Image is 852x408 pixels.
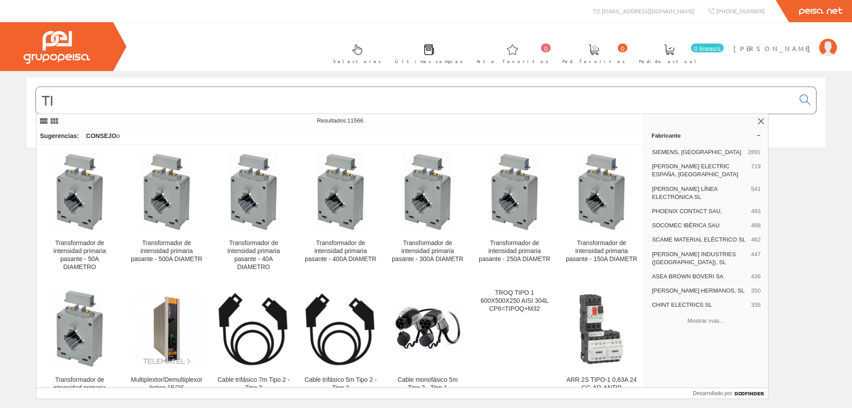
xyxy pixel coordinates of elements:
font: 719 [751,163,761,170]
font: CONSEJO [86,132,116,139]
a: Selectores [324,37,386,69]
font: Transformador de intensidad primaria pasante - 250A DIAMETR [479,239,550,262]
font: Mostrar más… [687,317,725,324]
a: Últimas compras [386,37,467,69]
a: Transformador de intensidad primaria pasante - 400A DIAMETR Transformador de intensidad primaria ... [297,145,384,281]
font: Transformador de intensidad primaria pasante - 50A DIAMETRO [53,239,106,270]
input: Buscar... [36,87,794,114]
font: Selectores [333,58,381,64]
font: [PERSON_NAME] HERMANOS, SL [652,287,745,294]
img: Transformador de intensidad primaria pasante - 250A DIAMETR [489,152,540,232]
a: Transformador de intensidad primaria pasante - 500A DIAMETR Transformador de intensidad primaria ... [123,145,210,281]
font: 541 [751,186,761,192]
font: PHOENIX CONTACT SAU, [652,208,722,214]
font: 0 [544,45,548,52]
img: Multiplextor/Demultiplexor óptico 1E/2S [130,293,203,365]
font: Cable trifásico 5m Tipo 2 - Tipo 2 [304,376,377,391]
button: Mostrar más… [648,313,765,328]
font: [PERSON_NAME] ELECTRIC ESPAÑA, [GEOGRAPHIC_DATA] [652,163,738,178]
a: [PERSON_NAME] [734,37,837,45]
font: 436 [751,273,761,280]
font: CHINT ELECTRICS SL [652,301,712,308]
font: Transformador de intensidad primaria pasante - 400A DIAMETR [305,239,376,262]
font: Transformador de intensidad primaria pasante - 150A DIAMETR [566,239,637,262]
font: [PERSON_NAME] INDUSTRIES ([GEOGRAPHIC_DATA]), SL [652,251,736,265]
font: [EMAIL_ADDRESS][DOMAIN_NAME] [602,7,694,15]
a: Fabricante [644,128,768,143]
img: Cable monofásico 5m Tipo 2 - Tipo 1 [391,305,464,354]
font: Transformador de intensidad primaria pasante - 500A DIAMETR [131,239,202,262]
font: Arte. favoritos [477,58,548,64]
font: 0 líneas/s [694,45,721,52]
img: Transformador de intensidad primaria pasante - 400A DIAMETR [316,152,366,232]
font: SOCOMEC IBÉRICA SAU [652,222,719,229]
font: 447 [751,251,761,257]
font: SCAME MATERIAL ELÉCTRICO SL [652,236,745,243]
img: Transformador de intensidad primaria pasante - 50A DIAMETRO [55,152,105,232]
img: Transformador de intensidad primaria pasante - 300A DIAMETR [402,152,453,232]
font: ASEA BROWN BOVERI SA [652,273,723,280]
font: Fabricante [651,132,681,139]
font: Resultados: [317,117,347,124]
img: Transformador de intensidad primaria pasante - 500A DIAMETR [142,152,192,232]
a: Transformador de intensidad primaria pasante - 40A DIAMETRO Transformador de intensidad primaria ... [210,145,297,281]
font: 493 [751,208,761,214]
a: Transformador de intensidad primaria pasante - 300A DIAMETR Transformador de intensidad primaria ... [384,145,471,281]
font: 11566 [347,117,363,124]
img: Cable trifásico 5m Tipo 2 - Tipo 2 [304,291,377,368]
img: ARR 2S TIPO-1 0,63A 24 CC-AR-ANTIP [565,293,638,365]
a: Transformador de intensidad primaria pasante - 50A DIAMETRO Transformador de intensidad primaria ... [36,145,123,281]
font: 488 [751,222,761,229]
font: 350 [751,287,761,294]
img: Transformador de intensidad primaria pasante - 40A DIAMETRO [229,152,279,232]
img: Transformador de intensidad primaria pasante - 100A DIAMETR [55,289,105,369]
a: Desarrollado por [693,388,768,399]
font: Cable trifásico 7m Tipo 2 - Tipo 2 [217,376,290,391]
font: TROQ TIPO 1 600X500X250 AISI 304L CP6=TIPOQ+M32 [481,289,548,312]
font: Pedido actual [639,58,699,64]
font: 2891 [748,149,761,155]
img: Cable trifásico 7m Tipo 2 - Tipo 2 [217,290,290,368]
font: Cable monofásico 5m Tipo 2 - Tipo 1 [398,376,458,391]
font: [PHONE_NUMBER] [716,7,765,15]
font: Desarrollado por [693,390,732,396]
img: Grupo Peisa [24,31,90,64]
font: SIEMENS, [GEOGRAPHIC_DATA] [652,149,741,155]
font: 0 [621,45,624,52]
font: Sugerencias: [40,132,79,139]
font: Transformador de intensidad primaria pasante - 300A DIAMETR [392,239,463,262]
font: Ped. favoritos [562,58,625,64]
font: ARR 2S TIPO-1 0,63A 24 CC-AR-ANTIP [566,376,637,391]
font: Transformador de intensidad primaria pasante - 100A DIAMETR [44,376,115,399]
a: Transformador de intensidad primaria pasante - 150A DIAMETR Transformador de intensidad primaria ... [558,145,645,281]
font: Multiplextor/Demultiplexor óptico 1E/2S [131,376,202,391]
a: Transformador de intensidad primaria pasante - 250A DIAMETR Transformador de intensidad primaria ... [471,145,558,281]
font: o [116,132,120,139]
font: [PERSON_NAME] LÍNEA ELECTRÓNICA SL [652,186,717,200]
font: 335 [751,301,761,308]
font: [PERSON_NAME] [734,44,815,52]
font: Últimas compras [395,58,463,64]
img: Transformador de intensidad primaria pasante - 150A DIAMETR [576,152,627,232]
font: Transformador de intensidad primaria pasante - 40A DIAMETRO [227,239,280,270]
font: 462 [751,236,761,243]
